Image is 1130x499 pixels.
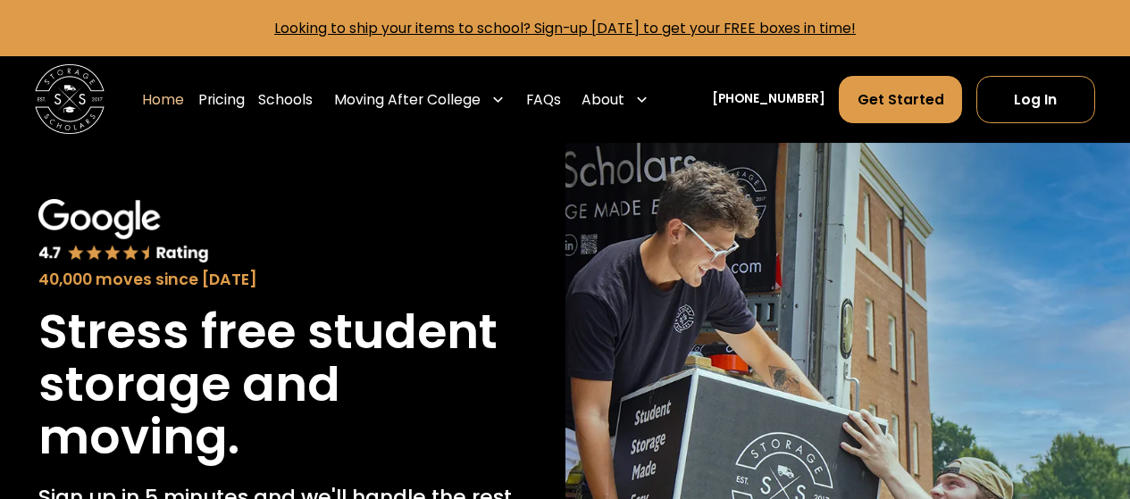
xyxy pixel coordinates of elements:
[35,64,105,134] img: Storage Scholars main logo
[574,75,656,124] div: About
[258,75,313,124] a: Schools
[327,75,512,124] div: Moving After College
[712,90,825,109] a: [PHONE_NUMBER]
[334,89,481,110] div: Moving After College
[274,19,856,37] a: Looking to ship your items to school? Sign-up [DATE] to get your FREE boxes in time!
[198,75,245,124] a: Pricing
[38,199,210,264] img: Google 4.7 star rating
[38,268,527,291] div: 40,000 moves since [DATE]
[142,75,184,124] a: Home
[839,76,962,123] a: Get Started
[38,305,527,463] h1: Stress free student storage and moving.
[526,75,561,124] a: FAQs
[582,89,624,110] div: About
[976,76,1095,123] a: Log In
